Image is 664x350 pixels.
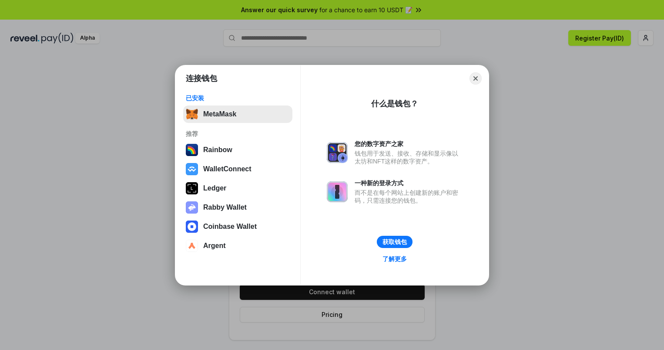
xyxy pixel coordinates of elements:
img: svg+xml,%3Csvg%20xmlns%3D%22http%3A%2F%2Fwww.w3.org%2F2000%2Fsvg%22%20fill%3D%22none%22%20viewBox... [327,181,348,202]
img: svg+xml,%3Csvg%20width%3D%22120%22%20height%3D%22120%22%20viewBox%3D%220%200%20120%20120%22%20fil... [186,144,198,156]
div: 已安装 [186,94,290,102]
button: Rainbow [183,141,292,159]
div: 了解更多 [382,255,407,263]
div: 推荐 [186,130,290,138]
button: Coinbase Wallet [183,218,292,235]
div: Argent [203,242,226,250]
div: Ledger [203,184,226,192]
img: svg+xml,%3Csvg%20xmlns%3D%22http%3A%2F%2Fwww.w3.org%2F2000%2Fsvg%22%20fill%3D%22none%22%20viewBox... [186,201,198,214]
button: Rabby Wallet [183,199,292,216]
img: svg+xml,%3Csvg%20xmlns%3D%22http%3A%2F%2Fwww.w3.org%2F2000%2Fsvg%22%20fill%3D%22none%22%20viewBox... [327,142,348,163]
button: 获取钱包 [377,236,412,248]
img: svg+xml,%3Csvg%20width%3D%2228%22%20height%3D%2228%22%20viewBox%3D%220%200%2028%2028%22%20fill%3D... [186,240,198,252]
img: svg+xml,%3Csvg%20width%3D%2228%22%20height%3D%2228%22%20viewBox%3D%220%200%2028%2028%22%20fill%3D... [186,163,198,175]
div: 钱包用于发送、接收、存储和显示像以太坊和NFT这样的数字资产。 [355,150,463,165]
img: svg+xml,%3Csvg%20fill%3D%22none%22%20height%3D%2233%22%20viewBox%3D%220%200%2035%2033%22%20width%... [186,108,198,120]
div: 而不是在每个网站上创建新的账户和密码，只需连接您的钱包。 [355,189,463,204]
button: WalletConnect [183,160,292,178]
div: 您的数字资产之家 [355,140,463,148]
button: Ledger [183,180,292,197]
button: MetaMask [183,105,292,123]
img: svg+xml,%3Csvg%20xmlns%3D%22http%3A%2F%2Fwww.w3.org%2F2000%2Fsvg%22%20width%3D%2228%22%20height%3... [186,182,198,194]
button: Close [469,72,482,85]
div: Coinbase Wallet [203,223,257,231]
img: svg+xml,%3Csvg%20width%3D%2228%22%20height%3D%2228%22%20viewBox%3D%220%200%2028%2028%22%20fill%3D... [186,221,198,233]
div: 什么是钱包？ [371,99,418,109]
div: MetaMask [203,110,236,118]
div: 一种新的登录方式 [355,179,463,187]
a: 了解更多 [377,253,412,265]
div: Rainbow [203,146,232,154]
div: 获取钱包 [382,238,407,246]
button: Argent [183,237,292,255]
div: WalletConnect [203,165,252,173]
h1: 连接钱包 [186,73,217,84]
div: Rabby Wallet [203,204,247,211]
